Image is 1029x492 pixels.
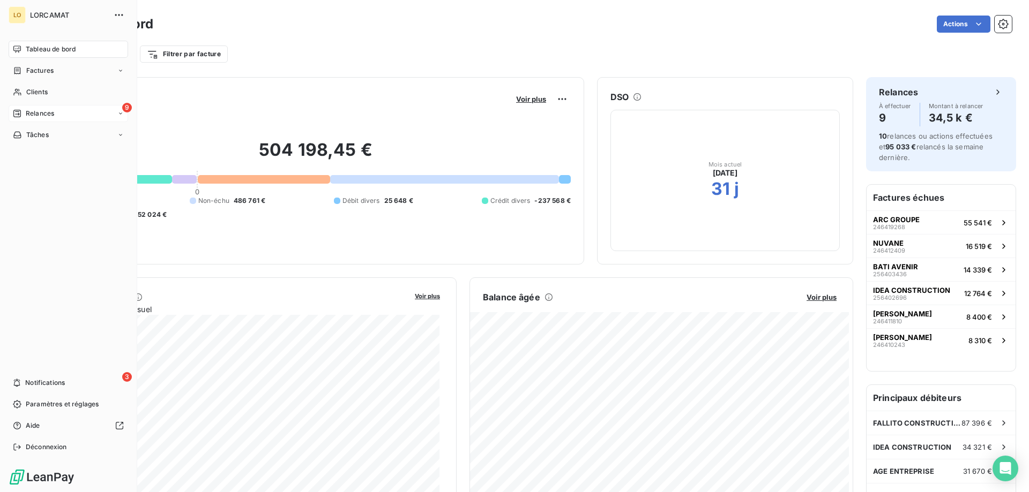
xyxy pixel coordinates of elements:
span: AGE ENTREPRISE [873,467,934,475]
span: BATI AVENIR [873,262,918,271]
span: Clients [26,87,48,97]
span: 95 033 € [885,142,916,151]
button: ARC GROUPE24641926855 541 € [867,210,1016,234]
span: 0 [195,187,199,196]
span: Notifications [25,378,65,388]
a: Aide [9,417,128,434]
span: FALLITO CONSTRUCTIONS [873,419,961,427]
h4: 9 [879,109,911,126]
span: Mois actuel [709,161,742,168]
h2: j [734,178,739,200]
span: Déconnexion [26,442,67,452]
span: 486 761 € [234,196,265,206]
span: Tableau de bord [26,44,76,54]
span: IDEA CONSTRUCTION [873,443,952,451]
span: Chiffre d'affaires mensuel [61,304,407,315]
h6: Balance âgée [483,291,540,304]
button: Actions [937,16,990,33]
span: 12 764 € [964,289,992,298]
span: -237 568 € [534,196,571,206]
span: Crédit divers [490,196,531,206]
span: Tâches [26,130,49,140]
span: -52 024 € [135,210,167,219]
h6: Factures échues [867,185,1016,210]
span: 25 648 € [384,196,413,206]
span: LORCAMAT [30,11,107,19]
span: 246411810 [873,318,902,324]
span: 14 339 € [964,266,992,274]
span: 3 [122,372,132,382]
span: [PERSON_NAME] [873,309,932,318]
h6: DSO [610,90,629,103]
span: NUVANE [873,239,904,247]
span: 256402696 [873,294,907,301]
button: [PERSON_NAME]2464118108 400 € [867,305,1016,328]
span: Voir plus [516,95,546,103]
span: Aide [26,421,40,430]
button: NUVANE24641240916 519 € [867,234,1016,258]
span: 8 400 € [966,313,992,321]
span: 31 670 € [963,467,992,475]
button: [PERSON_NAME]2464102438 310 € [867,328,1016,352]
button: Voir plus [803,292,840,302]
span: Débit divers [342,196,380,206]
span: 256403436 [873,271,907,277]
span: Factures [26,66,54,75]
div: Open Intercom Messenger [993,456,1018,481]
span: Relances [26,109,54,118]
span: 16 519 € [966,242,992,251]
span: 34 321 € [963,443,992,451]
h6: Principaux débiteurs [867,385,1016,411]
span: 246412409 [873,247,905,254]
button: Filtrer par facture [140,46,228,63]
span: [DATE] [713,168,738,178]
img: Logo LeanPay [9,468,75,486]
button: Voir plus [412,291,443,300]
span: Voir plus [807,293,837,301]
span: 246410243 [873,342,905,348]
span: Paramètres et réglages [26,399,99,409]
span: À effectuer [879,103,911,109]
span: [PERSON_NAME] [873,333,932,342]
span: 10 [879,132,887,140]
button: Voir plus [513,94,549,104]
span: 87 396 € [961,419,992,427]
h4: 34,5 k € [929,109,983,126]
span: IDEA CONSTRUCTION [873,286,950,294]
span: ARC GROUPE [873,215,920,224]
button: IDEA CONSTRUCTION25640269612 764 € [867,281,1016,305]
span: 246419268 [873,224,905,230]
span: 9 [122,103,132,112]
h2: 504 198,45 € [61,139,571,171]
span: relances ou actions effectuées et relancés la semaine dernière. [879,132,993,162]
div: LO [9,6,26,24]
span: Voir plus [415,292,440,300]
span: Non-échu [198,196,229,206]
span: Montant à relancer [929,103,983,109]
span: 8 310 € [968,336,992,345]
h6: Relances [879,86,918,99]
button: BATI AVENIR25640343614 339 € [867,258,1016,281]
span: 55 541 € [964,218,992,227]
h2: 31 [711,178,730,200]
